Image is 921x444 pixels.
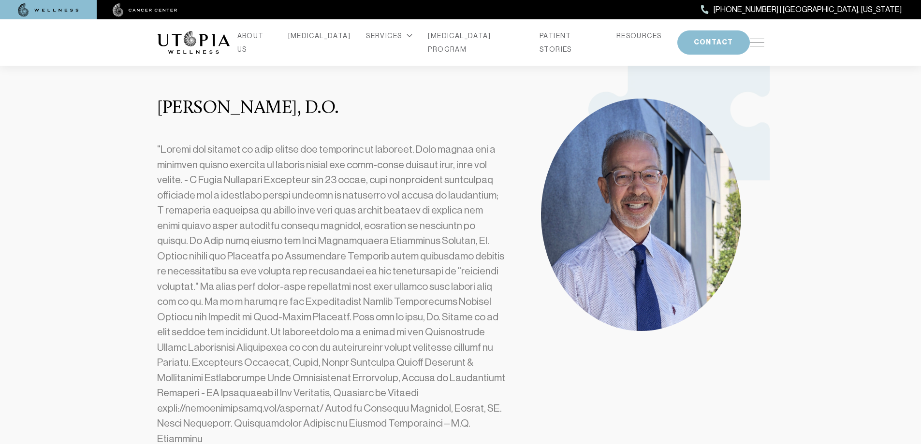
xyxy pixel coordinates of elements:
[237,29,273,56] a: ABOUT US
[18,3,79,17] img: wellness
[701,3,902,16] a: [PHONE_NUMBER] | [GEOGRAPHIC_DATA], [US_STATE]
[540,29,601,56] a: PATIENT STORIES
[541,99,741,331] img: Dr. Douglas L. Nelson, D.O.
[113,3,177,17] img: cancer center
[157,31,230,54] img: logo
[157,99,507,119] h3: [PERSON_NAME], D.O.
[616,29,662,43] a: RESOURCES
[677,30,750,55] button: CONTACT
[750,39,764,46] img: icon-hamburger
[428,29,524,56] a: [MEDICAL_DATA] PROGRAM
[714,3,902,16] span: [PHONE_NUMBER] | [GEOGRAPHIC_DATA], [US_STATE]
[288,29,351,43] a: [MEDICAL_DATA]
[366,29,412,43] div: SERVICES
